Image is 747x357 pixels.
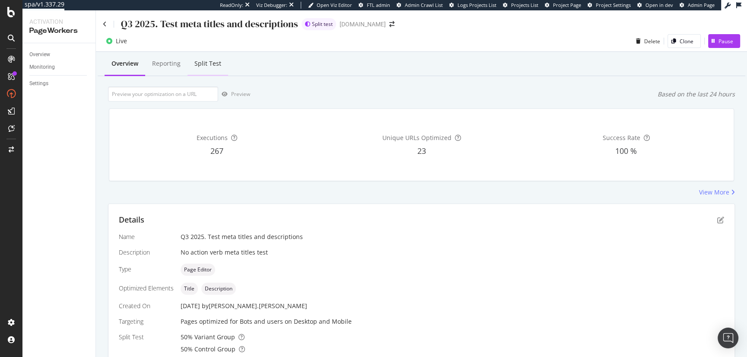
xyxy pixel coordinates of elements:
div: Name [119,233,174,241]
div: ReadOnly: [220,2,243,9]
div: Type [119,265,174,274]
div: Pages optimized for on [181,317,724,326]
div: Split Test [194,59,221,68]
span: 100 % [615,146,637,156]
span: Title [184,286,194,291]
div: [DOMAIN_NAME] [340,20,386,29]
a: View More [699,188,735,197]
span: 267 [210,146,223,156]
div: Q3 2025. Test meta titles and descriptions [121,17,298,31]
div: by [PERSON_NAME].[PERSON_NAME] [202,302,307,310]
div: Reporting [152,59,181,68]
span: FTL admin [367,2,390,8]
span: Logs Projects List [458,2,496,8]
input: Preview your optimization on a URL [108,86,218,102]
a: Project Page [545,2,581,9]
span: Unique URLs Optimized [382,134,451,142]
a: Settings [29,79,89,88]
div: Desktop and Mobile [294,317,352,326]
span: Success Rate [603,134,640,142]
span: 23 [417,146,426,156]
div: brand label [302,18,336,30]
div: Based on the last 24 hours [658,90,735,99]
span: Projects List [511,2,538,8]
a: FTL admin [359,2,390,9]
a: Open Viz Editor [308,2,352,9]
span: Open Viz Editor [317,2,352,8]
span: Page Editor [184,267,212,272]
div: Activation [29,17,89,26]
a: Admin Crawl List [397,2,443,9]
div: Settings [29,79,48,88]
div: Preview [231,90,250,98]
a: Projects List [503,2,538,9]
a: Overview [29,50,89,59]
div: No action verb meta titles test [181,248,724,257]
div: Optimized Elements [119,284,174,293]
div: 50 % Variant Group [181,333,724,341]
div: Targeting [119,317,174,326]
span: Description [205,286,232,291]
div: Viz Debugger: [256,2,287,9]
div: Pause [718,38,733,45]
div: Details [119,214,144,226]
button: Clone [668,34,701,48]
span: Admin Crawl List [405,2,443,8]
a: Logs Projects List [449,2,496,9]
div: Monitoring [29,63,55,72]
span: Admin Page [688,2,715,8]
div: Created On [119,302,174,310]
button: Preview [218,87,250,101]
a: Admin Page [680,2,715,9]
span: Project Settings [596,2,631,8]
div: Split Test [119,333,174,341]
div: PageWorkers [29,26,89,36]
div: Overview [29,50,50,59]
a: Monitoring [29,63,89,72]
div: Clone [680,38,693,45]
span: Open in dev [645,2,673,8]
div: Description [119,248,174,257]
div: neutral label [181,264,215,276]
span: Executions [197,134,228,142]
div: arrow-right-arrow-left [389,21,394,27]
span: Project Page [553,2,581,8]
div: Bots and users [240,317,283,326]
div: 50 % Control Group [181,345,724,354]
div: Delete [644,38,660,45]
div: neutral label [201,283,236,295]
a: Click to go back [103,21,107,27]
div: pen-to-square [717,217,724,223]
div: Live [116,37,127,45]
div: [DATE] [181,302,724,310]
a: Open in dev [637,2,673,9]
div: Q3 2025. Test meta titles and descriptions [181,233,724,241]
div: Overview [111,59,138,68]
span: Split test [312,22,333,27]
div: View More [699,188,729,197]
button: Delete [633,34,660,48]
button: Pause [708,34,740,48]
div: Open Intercom Messenger [718,328,738,348]
a: Project Settings [588,2,631,9]
div: neutral label [181,283,198,295]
